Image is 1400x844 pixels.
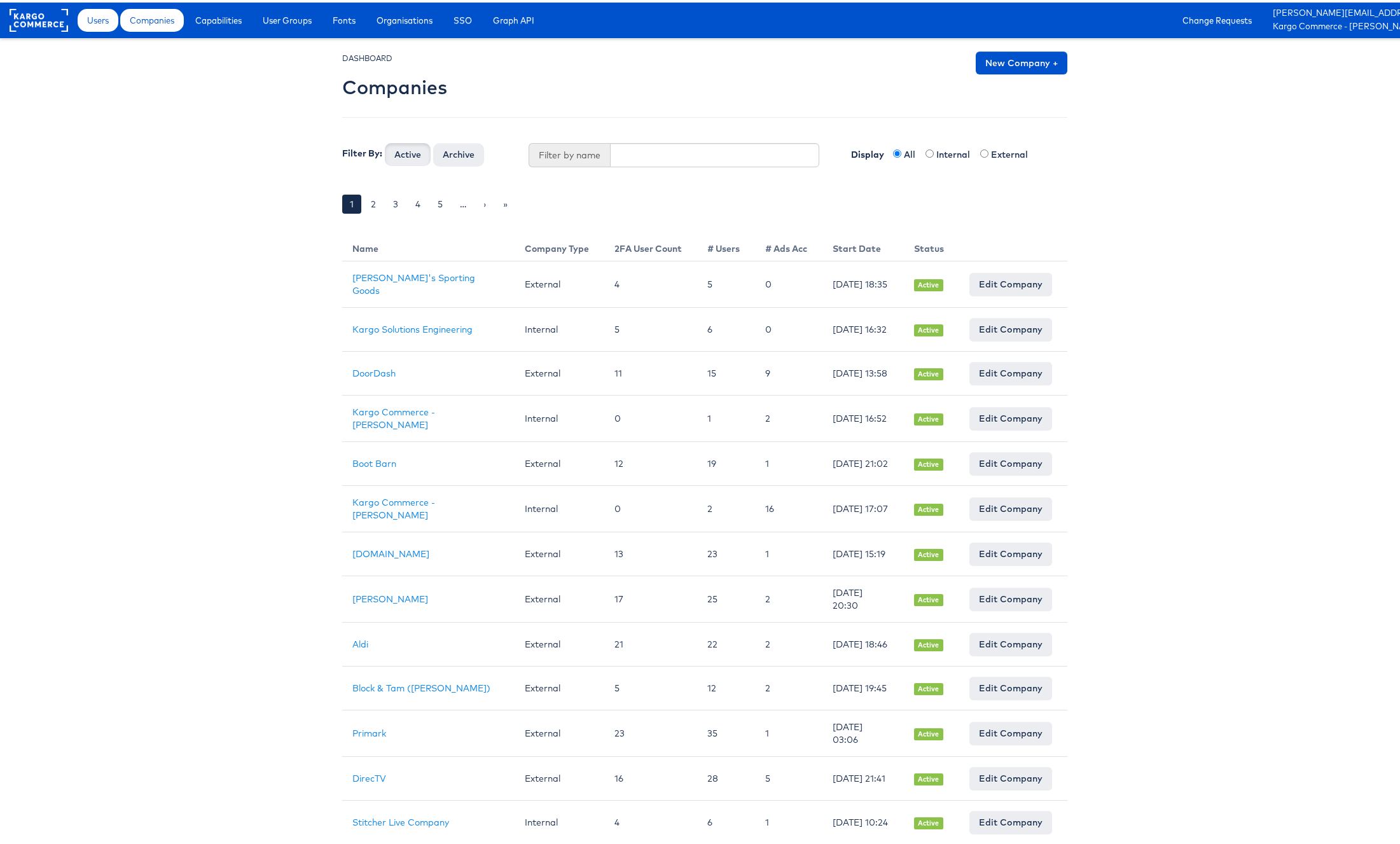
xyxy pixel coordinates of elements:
[604,393,697,439] td: 0
[352,270,475,294] a: [PERSON_NAME]'s Sporting Goods
[969,585,1052,608] a: Edit Company
[822,349,904,393] td: [DATE] 13:58
[604,798,697,842] td: 4
[697,798,755,842] td: 6
[969,405,1052,427] a: Edit Company
[352,546,429,557] a: [DOMAIN_NAME]
[342,74,447,95] h2: Companies
[822,439,904,483] td: [DATE] 21:02
[515,574,604,620] td: External
[454,11,472,24] span: SSO
[515,439,604,483] td: External
[1273,4,1400,18] a: [PERSON_NAME][EMAIL_ADDRESS][PERSON_NAME][DOMAIN_NAME]
[822,530,904,574] td: [DATE] 15:19
[87,11,109,24] span: Users
[755,574,822,620] td: 2
[515,798,604,842] td: Internal
[352,404,435,428] a: Kargo Commerce - [PERSON_NAME]
[377,11,433,24] span: Organisations
[697,754,755,798] td: 28
[914,591,943,604] span: Active
[604,530,697,574] td: 13
[914,501,943,513] span: Active
[914,366,943,378] span: Active
[333,11,356,24] span: Fonts
[78,6,118,29] a: Users
[604,664,697,708] td: 5
[430,192,450,211] a: 5
[496,192,515,211] a: »
[1273,18,1400,31] a: Kargo Commerce - [PERSON_NAME]
[969,270,1052,293] a: Edit Company
[755,349,822,393] td: 9
[936,146,978,158] label: Internal
[697,530,755,574] td: 23
[604,574,697,620] td: 17
[822,259,904,305] td: [DATE] 18:35
[697,664,755,708] td: 12
[969,630,1052,653] a: Edit Company
[822,664,904,708] td: [DATE] 19:45
[838,141,891,158] label: Display
[914,681,943,693] span: Active
[822,798,904,842] td: [DATE] 10:24
[342,144,382,157] label: Filter By:
[822,708,904,754] td: [DATE] 03:06
[697,305,755,349] td: 6
[755,530,822,574] td: 1
[822,483,904,530] td: [DATE] 17:07
[433,141,484,163] button: Archive
[515,305,604,349] td: Internal
[323,6,365,29] a: Fonts
[385,141,431,163] button: Active
[515,259,604,305] td: External
[604,349,697,393] td: 11
[697,483,755,530] td: 2
[822,574,904,620] td: [DATE] 20:30
[914,411,943,423] span: Active
[969,808,1052,831] a: Edit Company
[755,483,822,530] td: 16
[352,321,473,333] a: Kargo Solutions Engineering
[969,315,1052,338] a: Edit Company
[914,546,943,558] span: Active
[493,11,534,24] span: Graph API
[604,439,697,483] td: 12
[263,11,312,24] span: User Groups
[755,439,822,483] td: 1
[755,664,822,708] td: 2
[697,620,755,664] td: 22
[352,770,386,782] a: DirecTV
[342,230,515,259] th: Name
[914,456,943,468] span: Active
[515,708,604,754] td: External
[515,754,604,798] td: External
[697,439,755,483] td: 19
[604,754,697,798] td: 16
[822,754,904,798] td: [DATE] 21:41
[969,359,1052,382] a: Edit Company
[385,192,406,211] a: 3
[352,636,368,647] a: Aldi
[515,664,604,708] td: External
[476,192,494,211] a: ›
[755,620,822,664] td: 2
[914,815,943,827] span: Active
[352,591,428,602] a: [PERSON_NAME]
[604,620,697,664] td: 21
[991,146,1036,158] label: External
[697,393,755,439] td: 1
[755,230,822,259] th: # Ads Acc
[515,483,604,530] td: Internal
[969,719,1052,742] a: Edit Company
[904,230,959,259] th: Status
[755,305,822,349] td: 0
[352,494,435,518] a: Kargo Commerce - [PERSON_NAME]
[253,6,321,29] a: User Groups
[969,764,1052,787] a: Edit Company
[914,322,943,334] span: Active
[120,6,184,29] a: Companies
[604,259,697,305] td: 4
[515,349,604,393] td: External
[697,259,755,305] td: 5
